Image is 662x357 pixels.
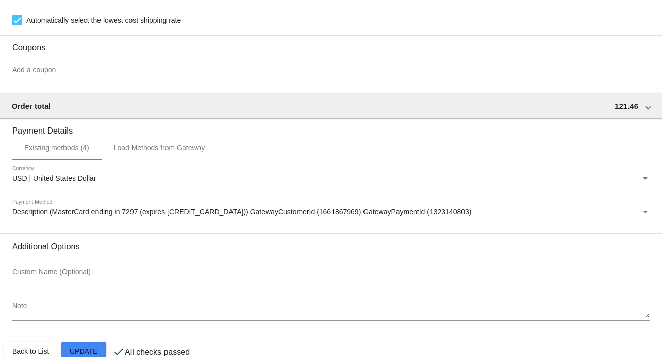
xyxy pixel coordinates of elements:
span: Update [70,347,98,355]
span: 121.46 [615,102,638,110]
input: Add a coupon [12,66,650,74]
div: Load Methods from Gateway [114,144,205,152]
h3: Payment Details [12,118,650,136]
mat-select: Currency [12,175,650,183]
input: Custom Name (Optional) [12,268,104,276]
span: Order total [12,102,51,110]
mat-select: Payment Method [12,208,650,216]
span: Automatically select the lowest cost shipping rate [26,14,181,26]
span: USD | United States Dollar [12,174,96,182]
h3: Additional Options [12,242,650,251]
span: Description (MasterCard ending in 7297 (expires [CREDIT_CARD_DATA])) GatewayCustomerId (166186796... [12,208,471,216]
span: Back to List [12,347,49,355]
h3: Coupons [12,35,650,52]
div: Existing methods (4) [24,144,89,152]
p: All checks passed [125,348,190,357]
